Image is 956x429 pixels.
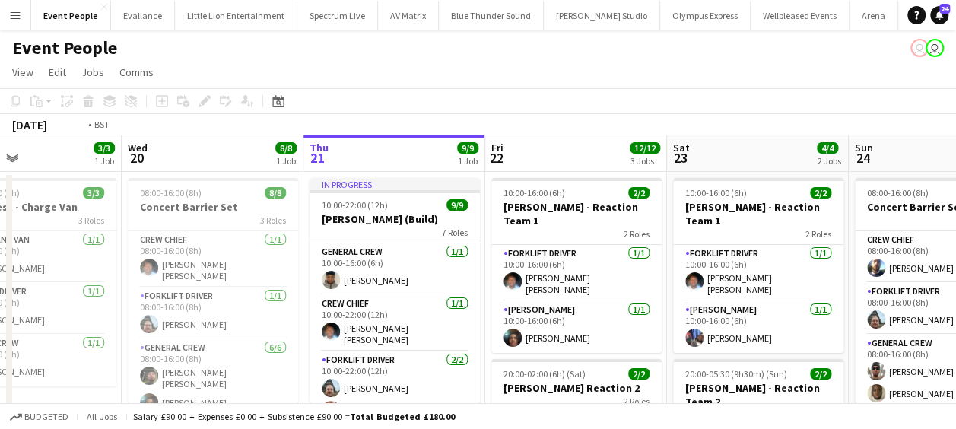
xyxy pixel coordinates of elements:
div: BST [94,119,110,130]
span: View [12,65,33,79]
button: Budgeted [8,408,71,425]
div: Salary £90.00 + Expenses £0.00 + Subsistence £90.00 = [133,411,455,422]
a: Edit [43,62,72,82]
button: Spectrum Live [297,1,378,30]
span: Jobs [81,65,104,79]
a: View [6,62,40,82]
span: Edit [49,65,66,79]
span: Budgeted [24,412,68,422]
h1: Event People [12,37,117,59]
button: AV Matrix [378,1,439,30]
span: 24 [939,4,950,14]
button: Arena [850,1,898,30]
button: Blue Thunder Sound [439,1,544,30]
span: Total Budgeted £180.00 [350,411,455,422]
a: 24 [930,6,948,24]
a: Comms [113,62,160,82]
button: Olympus Express [660,1,751,30]
button: Wellpleased Events [751,1,850,30]
app-user-avatar: Dominic Riley [926,39,944,57]
button: Event People [31,1,111,30]
div: [DATE] [12,117,47,132]
button: [PERSON_NAME] Studio [544,1,660,30]
app-user-avatar: Dominic Riley [910,39,929,57]
button: Little Lion Entertainment [175,1,297,30]
button: Evallance [111,1,175,30]
span: All jobs [84,411,120,422]
a: Jobs [75,62,110,82]
span: Comms [119,65,154,79]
